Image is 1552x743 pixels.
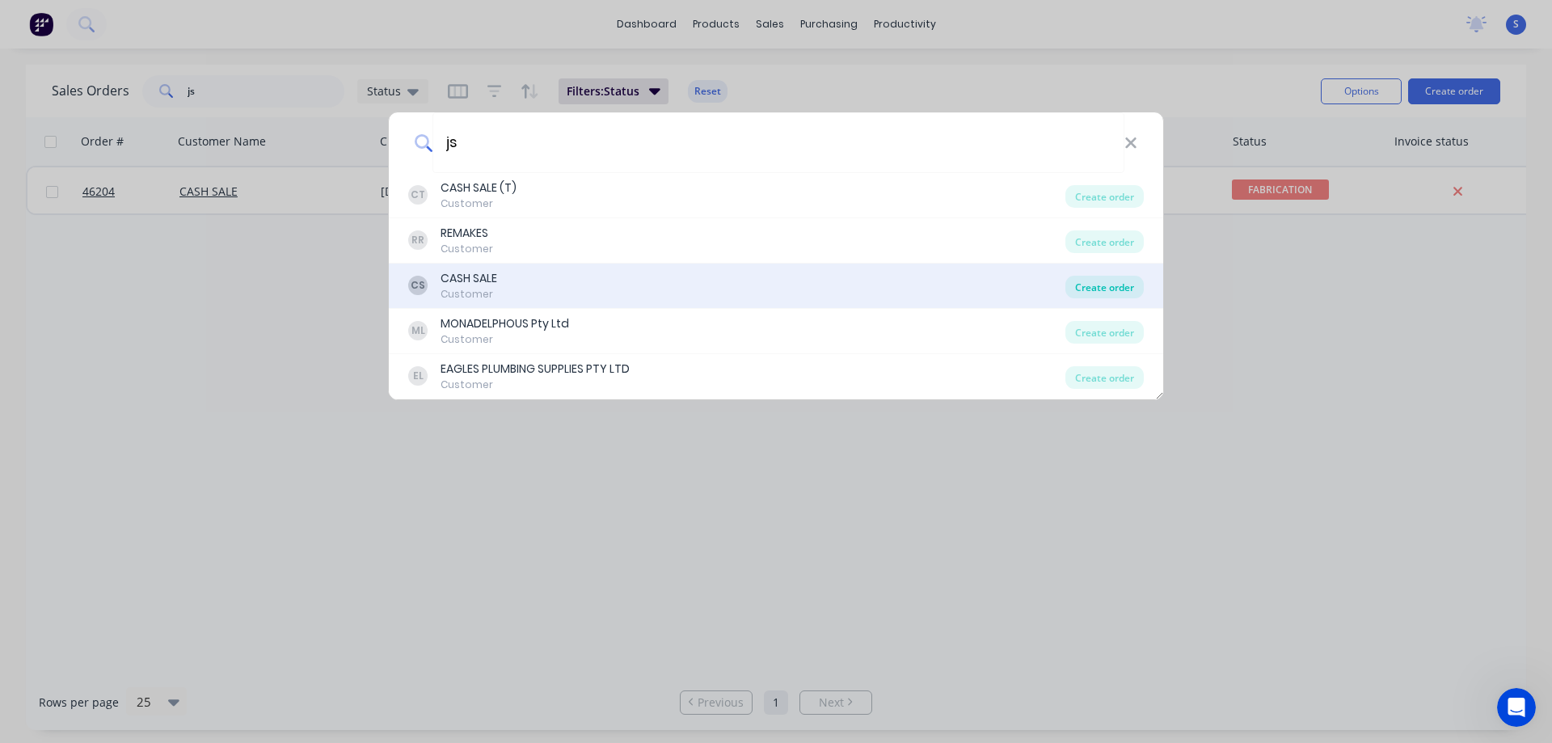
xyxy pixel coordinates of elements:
div: EL [408,366,428,386]
div: Customer [441,242,493,256]
div: RR [408,230,428,250]
div: REMAKES [441,225,493,242]
div: ML [408,321,428,340]
div: Create order [1065,185,1144,208]
div: Customer [441,196,517,211]
div: Create order [1065,366,1144,389]
div: CASH SALE [441,270,497,287]
div: Customer [441,378,630,392]
div: CASH SALE (T) [441,179,517,196]
input: Enter a customer name to create a new order... [432,112,1124,173]
iframe: Intercom live chat [1497,688,1536,727]
div: Customer [441,332,569,347]
div: EAGLES PLUMBING SUPPLIES PTY LTD [441,361,630,378]
div: Customer [441,287,497,302]
div: Create order [1065,276,1144,298]
div: Create order [1065,321,1144,344]
div: MONADELPHOUS Pty Ltd [441,315,569,332]
div: CT [408,185,428,205]
div: Create order [1065,230,1144,253]
div: CS [408,276,428,295]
